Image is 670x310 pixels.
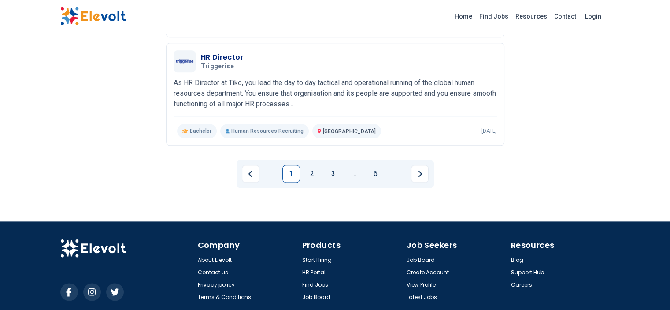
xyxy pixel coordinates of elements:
ul: Pagination [242,165,429,183]
a: Login [580,7,607,25]
a: Next page [411,165,429,183]
iframe: Chat Widget [626,268,670,310]
h3: HR Director [201,52,244,63]
a: Blog [511,257,523,264]
a: Job Board [302,294,330,301]
a: About Elevolt [198,257,232,264]
img: Triggerise [176,59,193,63]
a: Home [451,9,476,23]
a: HR Portal [302,269,326,276]
a: View Profile [407,281,436,288]
p: Human Resources Recruiting [220,124,309,138]
a: Jump forward [346,165,363,183]
a: Page 3 [325,165,342,183]
p: [DATE] [481,127,497,134]
h4: Products [302,239,401,251]
span: Triggerise [201,63,234,71]
a: Start Hiring [302,257,332,264]
a: Contact us [198,269,228,276]
span: Bachelor [190,127,211,134]
img: Elevolt [60,239,126,258]
a: Page 6 [367,165,385,183]
a: Page 1 is your current page [282,165,300,183]
a: Privacy policy [198,281,235,288]
a: Contact [551,9,580,23]
a: TriggeriseHR DirectorTriggeriseAs HR Director at Tiko, you lead the day to day tactical and opera... [174,50,497,138]
a: Page 2 [304,165,321,183]
h4: Company [198,239,297,251]
a: Latest Jobs [407,294,437,301]
a: Find Jobs [476,9,512,23]
a: Careers [511,281,532,288]
a: Job Board [407,257,435,264]
a: Resources [512,9,551,23]
h4: Resources [511,239,610,251]
a: Find Jobs [302,281,328,288]
a: Support Hub [511,269,544,276]
h4: Job Seekers [407,239,506,251]
img: Elevolt [60,7,126,26]
a: Create Account [407,269,449,276]
p: As HR Director at Tiko, you lead the day to day tactical and operational running of the global hu... [174,78,497,109]
a: Terms & Conditions [198,294,251,301]
a: Previous page [242,165,259,183]
span: [GEOGRAPHIC_DATA] [323,128,376,134]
